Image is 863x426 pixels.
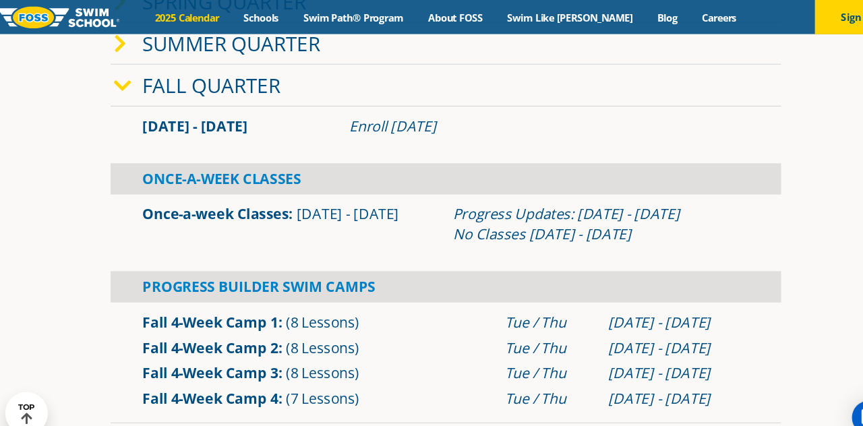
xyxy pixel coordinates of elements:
[478,10,621,23] a: Swim Like [PERSON_NAME]
[280,369,349,388] span: (7 Lessons)
[438,194,719,232] div: Progress Updates: [DATE] - [DATE] No Classes [DATE] - [DATE]
[144,369,272,388] a: Fall 4-Week Camp 4
[487,321,572,340] div: Tue / Thu
[113,155,750,185] div: Once-A-Week Classes
[144,10,228,23] a: 2025 Calendar
[585,321,719,340] div: [DATE] - [DATE]
[487,297,572,315] div: Tue / Thu
[144,68,274,94] a: Fall Quarter
[585,369,719,388] div: [DATE] - [DATE]
[585,297,719,315] div: [DATE] - [DATE]
[285,10,403,23] a: Swim Path® Program
[487,345,572,364] div: Tue / Thu
[585,345,719,364] div: [DATE] - [DATE]
[144,28,312,54] a: Summer Quarter
[621,10,663,23] a: Blog
[290,194,387,212] span: [DATE] - [DATE]
[7,6,122,27] img: FOSS Swim School Logo
[280,345,349,363] span: (8 Lessons)
[340,111,719,129] div: Enroll [DATE]
[144,111,243,129] span: [DATE] - [DATE]
[144,345,272,363] a: Fall 4-Week Camp 3
[26,382,42,403] div: TOP
[280,297,349,315] span: (8 Lessons)
[228,10,285,23] a: Schools
[144,321,272,339] a: Fall 4-Week Camp 2
[663,10,719,23] a: Careers
[144,194,282,212] a: Once-a-week Classes
[144,297,272,315] a: Fall 4-Week Camp 1
[817,380,850,413] div: Open Intercom Messenger
[280,321,349,339] span: (8 Lessons)
[113,257,750,287] div: Progress Builder Swim Camps
[403,10,479,23] a: About FOSS
[487,369,572,388] div: Tue / Thu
